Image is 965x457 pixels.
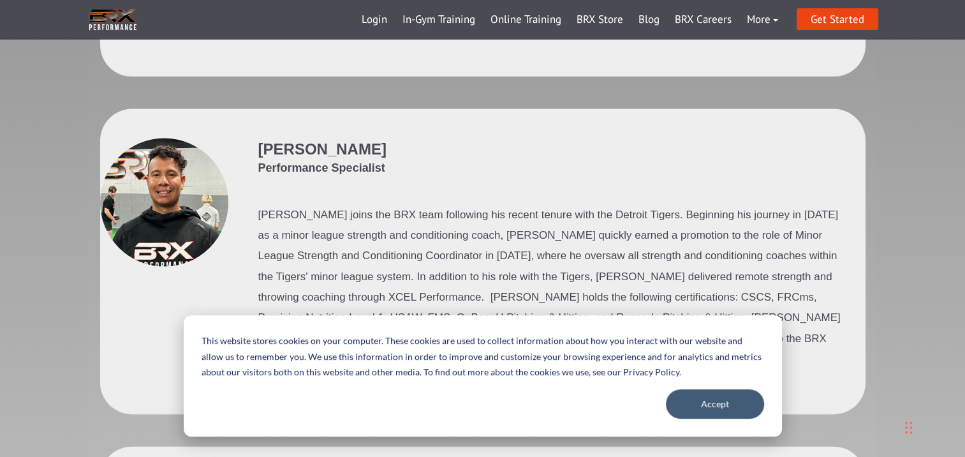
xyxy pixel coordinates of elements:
a: In-Gym Training [395,4,483,35]
a: Login [354,4,395,35]
span: Performance Specialist [258,160,387,176]
iframe: Chat Widget [785,319,965,457]
button: Accept [666,389,764,419]
a: Blog [631,4,667,35]
a: BRX Store [569,4,631,35]
a: BRX Careers [667,4,739,35]
a: More [739,4,786,35]
a: Online Training [483,4,569,35]
div: Cookie banner [184,315,782,437]
a: Get Started [797,8,878,30]
p: This website stores cookies on your computer. These cookies are used to collect information about... [202,333,764,380]
img: BRX Transparent Logo-2 [87,6,138,33]
p: [PERSON_NAME] joins the BRX team following his recent tenure with the Detroit Tigers. Beginning h... [258,205,845,370]
div: Drag [905,408,913,447]
span: [PERSON_NAME] [258,140,387,158]
div: Navigation Menu [354,4,786,35]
